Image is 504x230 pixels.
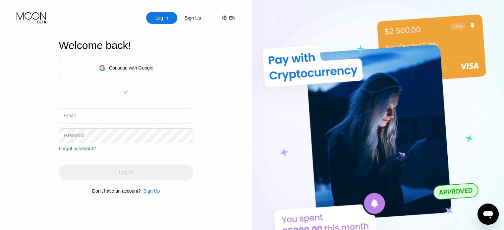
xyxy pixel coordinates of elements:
[59,146,96,151] div: Forgot password?
[109,65,153,70] div: Continue with Google
[177,12,208,24] div: Sign Up
[184,15,202,21] div: Sign Up
[215,12,235,24] div: EN
[59,60,193,76] div: Continue with Google
[141,188,160,194] div: Sign Up
[64,133,84,138] div: Password
[124,90,128,95] div: or
[143,188,160,194] div: Sign Up
[155,15,169,21] div: Log In
[146,12,177,24] div: Log In
[59,39,193,52] div: Welcome back!
[64,113,76,118] div: Email
[92,188,141,194] div: Don't have an account?
[229,15,235,21] div: EN
[477,204,499,225] iframe: Button to launch messaging window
